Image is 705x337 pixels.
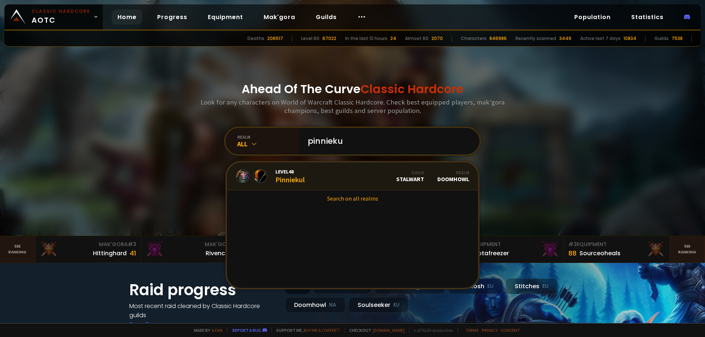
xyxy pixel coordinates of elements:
div: 206517 [267,35,283,42]
a: Report a bug [232,327,261,333]
a: Population [568,10,617,25]
a: #3Equipment88Sourceoheals [564,236,670,263]
a: Consent [500,327,520,333]
span: # 3 [128,241,136,248]
a: Search on all realms [227,190,478,206]
span: Classic Hardcore [361,81,463,97]
div: 7538 [672,35,683,42]
small: Classic Hardcore [32,8,90,15]
a: Terms [465,327,479,333]
span: # 3 [568,241,577,248]
a: Mak'Gora#3Hittinghard41 [35,236,141,263]
a: See all progress [129,320,177,329]
small: NA [329,301,336,309]
div: Deaths [247,35,264,42]
div: Sourceoheals [579,249,621,258]
h1: Raid progress [129,278,276,301]
div: Mak'Gora [145,241,242,248]
div: Guild [396,170,424,175]
div: Doomhowl [437,170,469,183]
div: Level 60 [301,35,319,42]
a: a fan [211,327,223,333]
a: Home [112,10,142,25]
span: Support me, [271,327,340,333]
h4: Most recent raid cleaned by Classic Hardcore guilds [129,301,276,320]
div: Pinniekul [275,168,305,184]
div: Hittinghard [93,249,127,258]
span: v. d752d5 - production [409,327,453,333]
div: Equipment [463,241,559,248]
div: In the last 12 hours [345,35,387,42]
a: Level48PinniekulGuildStalwartRealmDoomhowl [227,162,478,190]
a: Seeranking [670,236,705,263]
input: Search a character... [303,128,471,154]
a: #2Equipment88Notafreezer [458,236,564,263]
div: Stitches [506,278,558,294]
a: Buy me a coffee [304,327,340,333]
div: Doomhowl [285,297,346,313]
a: Classic HardcoreAOTC [4,4,103,29]
a: Guilds [310,10,343,25]
h1: Ahead Of The Curve [242,80,463,98]
div: Nek'Rosh [448,278,503,294]
a: Statistics [625,10,669,25]
a: Mak'gora [258,10,301,25]
div: Notafreezer [474,249,509,258]
div: 10834 [623,35,636,42]
div: All [237,140,299,148]
div: 24 [390,35,396,42]
div: Characters [461,35,487,42]
div: 67022 [322,35,336,42]
div: realm [237,134,299,140]
div: 41 [130,248,136,258]
small: EU [487,283,493,290]
a: Mak'Gora#2Rivench100 [141,236,247,263]
div: Equipment [568,241,665,248]
div: Almost 60 [405,35,429,42]
div: Soulseeker [348,297,409,313]
div: Mak'Gora [40,241,136,248]
div: 3449 [559,35,571,42]
div: Active last 7 days [580,35,621,42]
div: 88 [568,248,576,258]
div: Stalwart [396,170,424,183]
div: 2070 [431,35,443,42]
div: Recently scanned [516,35,556,42]
span: Checkout [344,327,405,333]
span: Made by [189,327,223,333]
span: AOTC [32,8,90,26]
a: Equipment [202,10,249,25]
div: Guilds [654,35,669,42]
a: Progress [151,10,193,25]
small: EU [393,301,399,309]
div: Rivench [206,249,229,258]
span: Level 48 [275,168,305,175]
div: Realm [437,170,469,175]
small: EU [542,283,549,290]
a: Privacy [482,327,498,333]
h3: Look for any characters on World of Warcraft Classic Hardcore. Check best equipped players, mak'g... [198,98,507,115]
a: [DOMAIN_NAME] [373,327,405,333]
div: 846986 [489,35,507,42]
